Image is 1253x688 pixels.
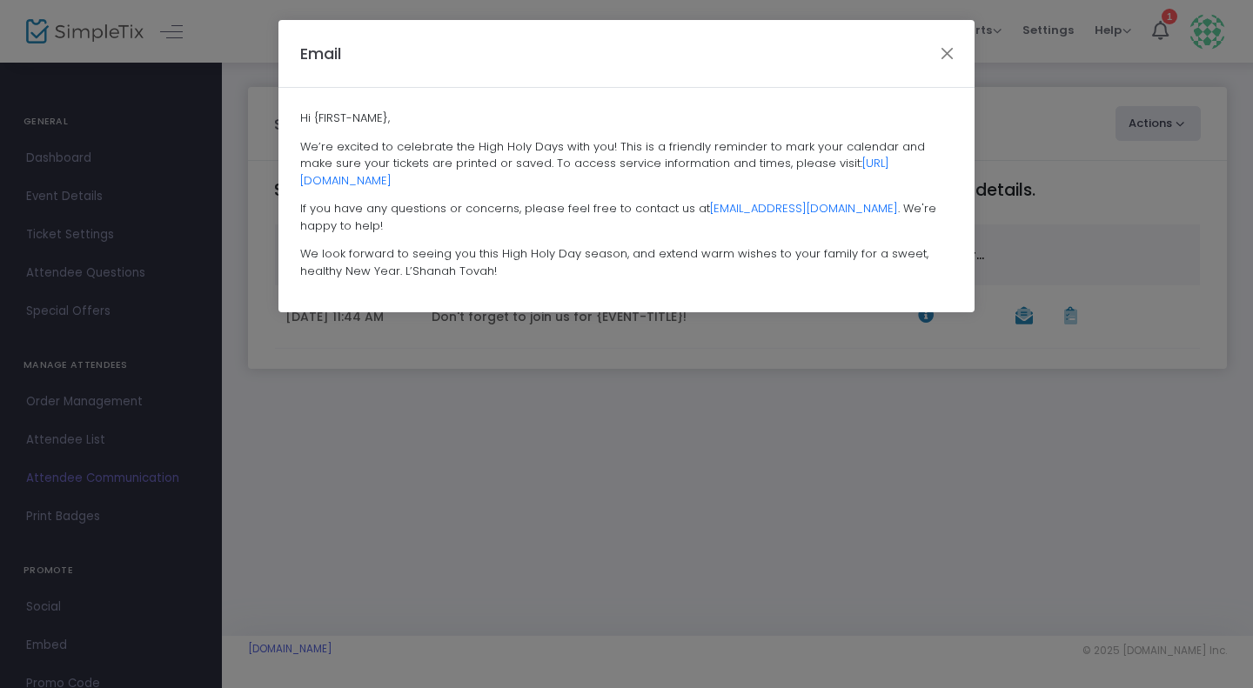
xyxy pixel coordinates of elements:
p: We look forward to seeing you this High Holy Day season, and extend warm wishes to your family fo... [300,245,953,279]
p: Hi {FIRST-NAME}, [300,110,953,127]
a: [EMAIL_ADDRESS][DOMAIN_NAME] [710,200,898,217]
h4: Email [300,42,341,65]
a: [URL][DOMAIN_NAME] [300,155,889,189]
button: Close [936,42,959,64]
p: We’re excited to celebrate the High Holy Days with you! This is a friendly reminder to mark your ... [300,138,953,190]
p: If you have any questions or concerns, please feel free to contact us at . We're happy to help! [300,200,953,234]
